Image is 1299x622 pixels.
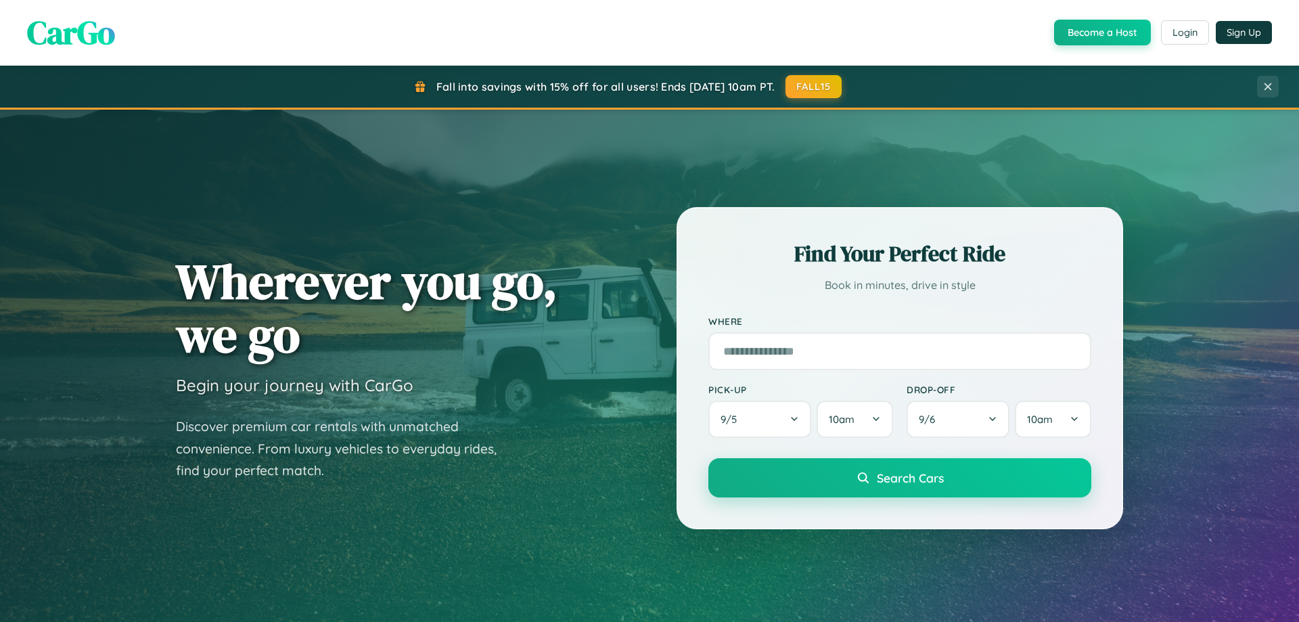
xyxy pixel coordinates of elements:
[1161,20,1209,45] button: Login
[708,384,893,395] label: Pick-up
[1216,21,1272,44] button: Sign Up
[1054,20,1151,45] button: Become a Host
[708,239,1091,269] h2: Find Your Perfect Ride
[1027,413,1053,426] span: 10am
[829,413,854,426] span: 10am
[708,458,1091,497] button: Search Cars
[907,401,1009,438] button: 9/6
[877,470,944,485] span: Search Cars
[1015,401,1091,438] button: 10am
[721,413,744,426] span: 9 / 5
[907,384,1091,395] label: Drop-off
[176,416,514,482] p: Discover premium car rentals with unmatched convenience. From luxury vehicles to everyday rides, ...
[176,375,413,395] h3: Begin your journey with CarGo
[708,401,811,438] button: 9/5
[708,275,1091,295] p: Book in minutes, drive in style
[27,10,115,55] span: CarGo
[708,315,1091,327] label: Where
[785,75,842,98] button: FALL15
[919,413,942,426] span: 9 / 6
[817,401,893,438] button: 10am
[436,80,775,93] span: Fall into savings with 15% off for all users! Ends [DATE] 10am PT.
[176,254,557,361] h1: Wherever you go, we go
